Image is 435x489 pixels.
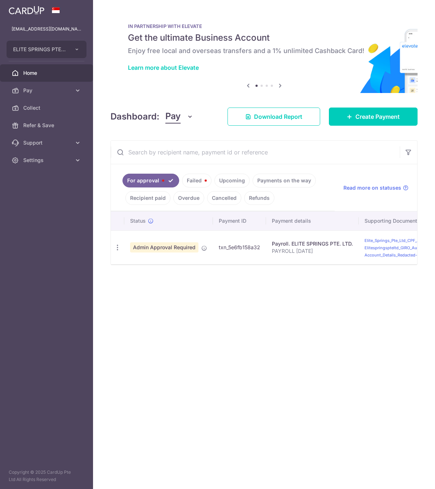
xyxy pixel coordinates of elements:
[214,174,250,187] a: Upcoming
[23,104,71,112] span: Collect
[266,211,359,230] th: Payment details
[355,112,400,121] span: Create Payment
[343,184,401,191] span: Read more on statuses
[130,217,146,225] span: Status
[253,174,316,187] a: Payments on the way
[23,122,71,129] span: Refer & Save
[23,69,71,77] span: Home
[213,230,266,264] td: txn_5e6fb158a32
[110,12,418,93] img: Renovation banner
[128,47,400,55] h6: Enjoy free local and overseas transfers and a 1% unlimited Cashback Card!
[23,139,71,146] span: Support
[110,110,160,123] h4: Dashboard:
[254,112,302,121] span: Download Report
[165,110,193,124] button: Pay
[128,64,199,71] a: Learn more about Elevate
[272,240,353,247] div: Payroll. ELITE SPRINGS PTE. LTD.
[12,25,81,33] p: [EMAIL_ADDRESS][DOMAIN_NAME]
[130,242,198,252] span: Admin Approval Required
[9,6,44,15] img: CardUp
[122,174,179,187] a: For approval
[165,110,181,124] span: Pay
[7,41,86,58] button: ELITE SPRINGS PTE. LTD.
[182,174,212,187] a: Failed
[128,32,400,44] h5: Get the ultimate Business Account
[13,46,67,53] span: ELITE SPRINGS PTE. LTD.
[213,211,266,230] th: Payment ID
[173,191,204,205] a: Overdue
[125,191,170,205] a: Recipient paid
[128,23,400,29] p: IN PARTNERSHIP WITH ELEVATE
[111,141,400,164] input: Search by recipient name, payment id or reference
[23,87,71,94] span: Pay
[343,184,408,191] a: Read more on statuses
[227,108,320,126] a: Download Report
[207,191,241,205] a: Cancelled
[23,157,71,164] span: Settings
[272,247,353,255] p: PAYROLL [DATE]
[329,108,418,126] a: Create Payment
[244,191,274,205] a: Refunds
